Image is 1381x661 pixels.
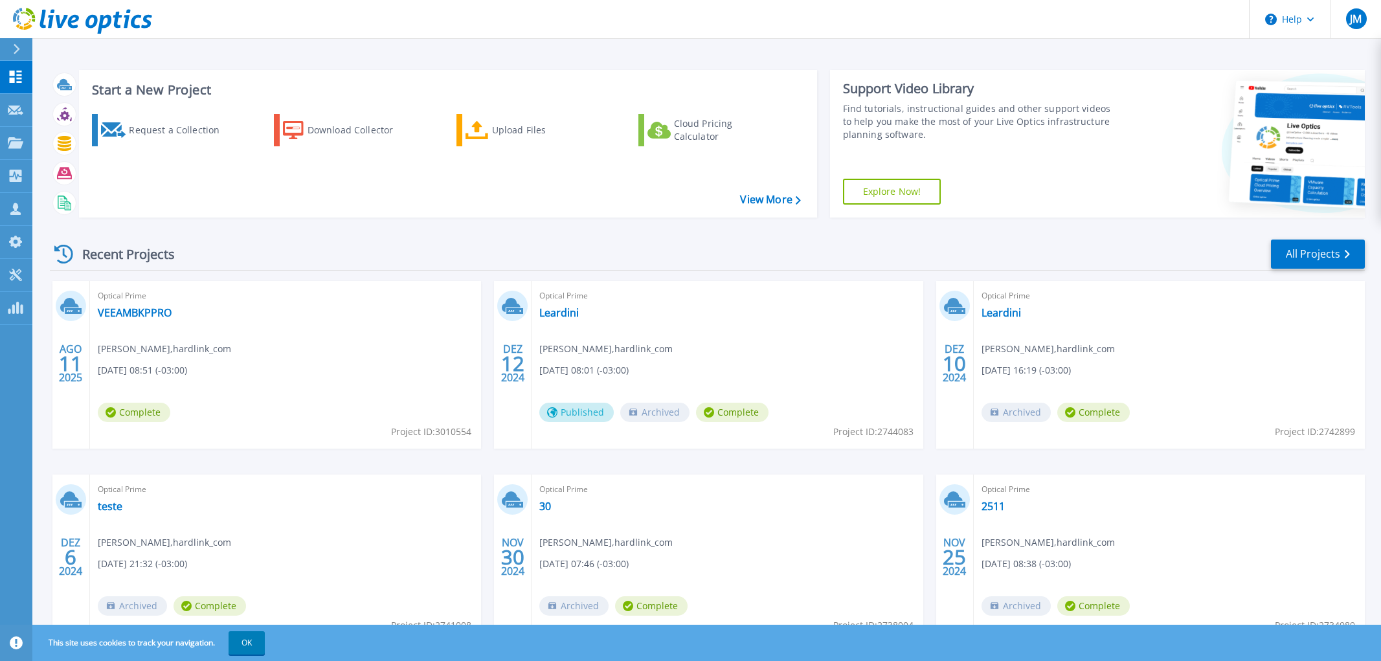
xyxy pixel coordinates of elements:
[942,533,967,581] div: NOV 2024
[696,403,769,422] span: Complete
[539,500,551,513] a: 30
[982,289,1357,303] span: Optical Prime
[456,114,601,146] a: Upload Files
[174,596,246,616] span: Complete
[58,340,83,387] div: AGO 2025
[229,631,265,655] button: OK
[50,238,192,270] div: Recent Projects
[36,631,265,655] span: This site uses cookies to track your navigation.
[982,596,1051,616] span: Archived
[500,340,525,387] div: DEZ 2024
[58,533,83,581] div: DEZ 2024
[98,500,122,513] a: teste
[740,194,800,206] a: View More
[833,425,914,439] span: Project ID: 2744083
[982,500,1005,513] a: 2511
[98,289,473,303] span: Optical Prime
[539,482,915,497] span: Optical Prime
[674,117,778,143] div: Cloud Pricing Calculator
[98,403,170,422] span: Complete
[539,363,629,377] span: [DATE] 08:01 (-03:00)
[943,552,966,563] span: 25
[129,117,232,143] div: Request a Collection
[539,535,673,550] span: [PERSON_NAME] , hardlink_com
[98,557,187,571] span: [DATE] 21:32 (-03:00)
[982,557,1071,571] span: [DATE] 08:38 (-03:00)
[1275,618,1355,633] span: Project ID: 2734989
[539,289,915,303] span: Optical Prime
[982,403,1051,422] span: Archived
[59,358,82,369] span: 11
[1057,403,1130,422] span: Complete
[539,557,629,571] span: [DATE] 07:46 (-03:00)
[982,363,1071,377] span: [DATE] 16:19 (-03:00)
[274,114,418,146] a: Download Collector
[539,306,579,319] a: Leardini
[539,403,614,422] span: Published
[982,342,1115,356] span: [PERSON_NAME] , hardlink_com
[843,80,1117,97] div: Support Video Library
[615,596,688,616] span: Complete
[98,535,231,550] span: [PERSON_NAME] , hardlink_com
[501,358,524,369] span: 12
[391,618,471,633] span: Project ID: 2741008
[98,482,473,497] span: Optical Prime
[982,535,1115,550] span: [PERSON_NAME] , hardlink_com
[98,342,231,356] span: [PERSON_NAME] , hardlink_com
[98,306,172,319] a: VEEAMBKPPRO
[98,596,167,616] span: Archived
[833,618,914,633] span: Project ID: 2738004
[620,403,690,422] span: Archived
[982,306,1021,319] a: Leardini
[500,533,525,581] div: NOV 2024
[308,117,411,143] div: Download Collector
[843,179,941,205] a: Explore Now!
[539,342,673,356] span: [PERSON_NAME] , hardlink_com
[1350,14,1362,24] span: JM
[65,552,76,563] span: 6
[539,596,609,616] span: Archived
[98,363,187,377] span: [DATE] 08:51 (-03:00)
[638,114,783,146] a: Cloud Pricing Calculator
[843,102,1117,141] div: Find tutorials, instructional guides and other support videos to help you make the most of your L...
[1275,425,1355,439] span: Project ID: 2742899
[492,117,596,143] div: Upload Files
[1057,596,1130,616] span: Complete
[1271,240,1365,269] a: All Projects
[92,83,800,97] h3: Start a New Project
[943,358,966,369] span: 10
[982,482,1357,497] span: Optical Prime
[942,340,967,387] div: DEZ 2024
[92,114,236,146] a: Request a Collection
[501,552,524,563] span: 30
[391,425,471,439] span: Project ID: 3010554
